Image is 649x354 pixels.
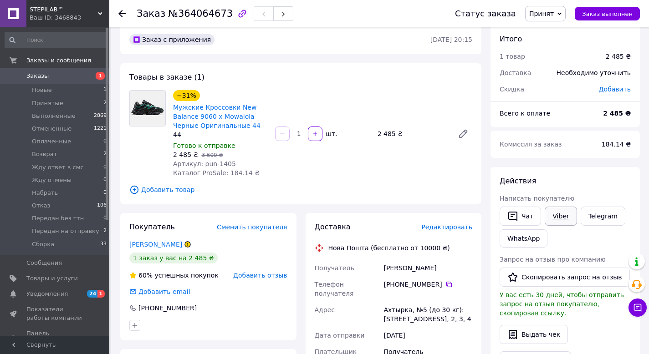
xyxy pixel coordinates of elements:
span: 106 [97,202,107,210]
div: Вернуться назад [118,9,126,18]
span: STEPILAB™ [30,5,98,14]
span: 2869 [94,112,107,120]
span: Жду отмены [32,176,72,184]
span: Товары и услуги [26,274,78,283]
span: Готово к отправке [173,142,235,149]
button: Выдать чек [500,325,568,344]
span: Товары в заказе (1) [129,73,204,81]
span: 2 [103,150,107,158]
span: Уведомления [26,290,68,298]
a: Viber [545,207,577,226]
div: Нова Пошта (бесплатно от 10000 ₴) [326,243,452,253]
span: 1 товар [500,53,525,60]
span: Скидка [500,86,524,93]
button: Заказ выполнен [575,7,640,20]
span: 2 485 ₴ [173,151,198,158]
span: Действия [500,177,536,185]
span: Сообщения [26,259,62,267]
span: Заказы [26,72,49,80]
span: Покупатель [129,223,175,231]
div: 44 [173,130,268,139]
span: Новые [32,86,52,94]
span: Сборка [32,240,54,248]
span: 184.14 ₴ [602,141,631,148]
input: Поиск [5,32,107,48]
span: Сменить покупателя [217,223,287,231]
span: Написать покупателю [500,195,574,202]
div: Необходимо уточнить [551,63,636,83]
span: 60% [138,272,153,279]
span: Добавить [599,86,631,93]
img: Мужские Кроссовки New Balance 9060 x Mowalola Черные Оригинальные 44 [130,91,165,126]
span: Адрес [315,306,335,314]
span: Доставка [315,223,351,231]
span: У вас есть 30 дней, чтобы отправить запрос на отзыв покупателю, скопировав ссылку. [500,291,624,317]
span: Добавить товар [129,185,472,195]
div: 1 заказ у вас на 2 485 ₴ [129,253,218,263]
span: Редактировать [421,223,472,231]
div: 2 485 ₴ [606,52,631,61]
span: Добавить отзыв [233,272,287,279]
div: [PERSON_NAME] [382,260,474,276]
time: [DATE] 20:15 [430,36,472,43]
span: Итого [500,35,522,43]
span: №364064673 [168,8,233,19]
span: 0 [103,137,107,146]
span: 1 [103,86,107,94]
span: Запрос на отзыв про компанию [500,256,606,263]
span: 24 [87,290,97,298]
span: Оплаченные [32,137,71,146]
span: 0 [103,163,107,172]
a: Мужские Кроссовки New Balance 9060 x Mowalola Черные Оригинальные 44 [173,104,261,129]
span: Принятые [32,99,63,107]
div: Ваш ID: 3468843 [30,14,109,22]
span: 0 [103,189,107,197]
span: 1 [97,290,105,298]
a: Telegram [581,207,625,226]
span: Возврат [32,150,57,158]
span: Всего к оплате [500,110,550,117]
span: Комиссия за заказ [500,141,562,148]
span: Каталог ProSale: 184.14 ₴ [173,169,260,177]
span: Принят [529,10,554,17]
span: 2 [103,99,107,107]
div: успешных покупок [129,271,219,280]
span: Панель управления [26,329,84,346]
a: Редактировать [454,125,472,143]
span: Передан без ттн [32,214,84,223]
span: Набрать [32,189,58,197]
button: Чат с покупателем [629,298,647,317]
div: Добавить email [138,287,191,296]
div: Добавить email [128,287,191,296]
button: Скопировать запрос на отзыв [500,268,630,287]
span: Жду ответ в смс [32,163,84,172]
span: Отказ [32,202,51,210]
span: Телефон получателя [315,281,354,297]
div: [PHONE_NUMBER] [138,303,198,313]
div: Заказ с приложения [129,34,215,45]
div: 2 485 ₴ [374,127,450,140]
span: 3 600 ₴ [201,152,223,158]
span: 33 [100,240,107,248]
span: Заказ выполнен [582,10,633,17]
span: 0 [103,176,107,184]
div: Ахтырка, №5 (до 30 кг): [STREET_ADDRESS], 2, 3, 4 [382,302,474,327]
span: Выполненные [32,112,76,120]
span: 1221 [94,125,107,133]
a: [PERSON_NAME] [129,241,182,248]
span: Получатель [315,264,354,272]
span: Доставка [500,69,531,76]
div: −31% [173,90,200,101]
div: [PHONE_NUMBER] [383,280,472,289]
span: Заказы и сообщения [26,56,91,65]
a: WhatsApp [500,229,547,248]
div: Статус заказа [455,9,516,18]
span: Заказ [137,8,165,19]
b: 2 485 ₴ [603,110,631,117]
div: шт. [323,129,338,138]
span: Артикул: pun-1405 [173,160,236,167]
div: [DATE] [382,327,474,344]
span: Дата отправки [315,332,365,339]
span: 0 [103,214,107,223]
span: Передан на отправку [32,227,99,235]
